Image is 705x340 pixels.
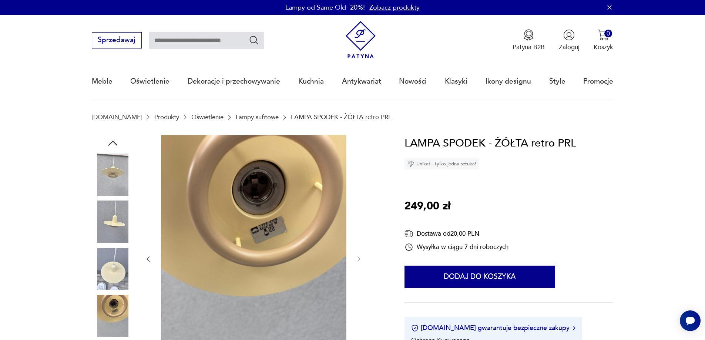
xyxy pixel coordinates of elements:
a: Antykwariat [342,64,381,98]
div: Unikat - tylko jedna sztuka! [404,158,479,169]
a: Dekoracje i przechowywanie [188,64,280,98]
img: Ikona diamentu [407,161,414,167]
div: Dostawa od 20,00 PLN [404,229,508,238]
a: Ikony designu [486,64,531,98]
button: Szukaj [249,35,259,46]
button: Dodaj do koszyka [404,266,555,288]
a: Style [549,64,565,98]
img: Ikona dostawy [404,229,413,238]
img: Zdjęcie produktu LAMPA SPODEK - ŻÓŁTA retro PRL [92,248,134,290]
div: 0 [604,30,612,37]
a: Meble [92,64,113,98]
div: Wysyłka w ciągu 7 dni roboczych [404,243,508,252]
button: 0Koszyk [594,29,613,51]
a: Nowości [399,64,427,98]
p: LAMPA SPODEK - ŻÓŁTA retro PRL [291,114,392,121]
img: Ikona medalu [523,29,534,41]
img: Ikonka użytkownika [563,29,575,41]
p: 249,00 zł [404,198,450,215]
a: Promocje [583,64,613,98]
img: Patyna - sklep z meblami i dekoracjami vintage [342,21,379,58]
button: [DOMAIN_NAME] gwarantuje bezpieczne zakupy [411,323,575,333]
a: Sprzedawaj [92,38,142,44]
button: Patyna B2B [513,29,545,51]
img: Ikona strzałki w prawo [573,326,575,330]
img: Zdjęcie produktu LAMPA SPODEK - ŻÓŁTA retro PRL [92,154,134,196]
a: Produkty [154,114,179,121]
img: Ikona koszyka [598,29,609,41]
p: Koszyk [594,43,613,51]
p: Zaloguj [559,43,580,51]
img: Ikona certyfikatu [411,324,419,332]
a: [DOMAIN_NAME] [92,114,142,121]
img: Zdjęcie produktu LAMPA SPODEK - ŻÓŁTA retro PRL [92,295,134,337]
a: Oświetlenie [130,64,169,98]
a: Lampy sufitowe [236,114,279,121]
p: Lampy od Same Old -20%! [285,3,365,12]
a: Ikona medaluPatyna B2B [513,29,545,51]
a: Oświetlenie [191,114,224,121]
a: Zobacz produkty [369,3,420,12]
iframe: Smartsupp widget button [680,310,701,331]
button: Sprzedawaj [92,32,142,48]
img: Zdjęcie produktu LAMPA SPODEK - ŻÓŁTA retro PRL [92,201,134,243]
button: Zaloguj [559,29,580,51]
a: Kuchnia [298,64,324,98]
a: Klasyki [445,64,467,98]
p: Patyna B2B [513,43,545,51]
h1: LAMPA SPODEK - ŻÓŁTA retro PRL [404,135,576,152]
